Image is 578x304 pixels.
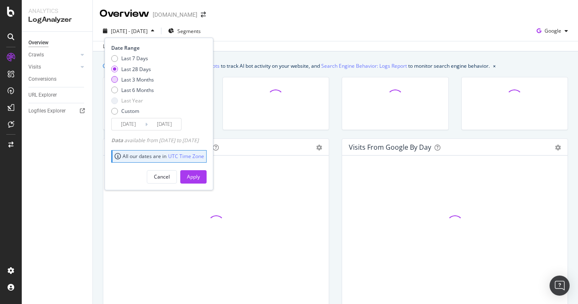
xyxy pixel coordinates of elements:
div: Logfiles Explorer [28,107,66,115]
a: Crawls [28,51,78,59]
a: Overview [28,38,87,47]
span: Segments [177,28,201,35]
div: info banner [103,61,568,70]
button: [DATE] - [DATE] [100,24,158,38]
div: Last 6 Months [121,87,154,94]
button: Cancel [147,170,177,184]
div: available from [DATE] to [DATE] [111,137,199,144]
a: URL Explorer [28,91,87,100]
div: Custom [111,107,154,115]
span: Google [545,27,561,34]
div: URL Explorer [28,91,57,100]
div: Open Intercom Messenger [550,276,570,296]
div: [DOMAIN_NAME] [153,10,197,19]
div: Last Year [111,97,154,104]
span: Data [111,137,124,144]
a: Conversions [28,75,87,84]
a: Visits [28,63,78,72]
div: All our dates are in [115,153,204,160]
div: Conversions [28,75,56,84]
input: End Date [148,118,181,130]
div: Visits from Google by day [349,143,431,151]
div: Last 3 Months [111,76,154,83]
input: Start Date [112,118,145,130]
button: Google [533,24,571,38]
div: Last 6 Months [111,87,154,94]
div: Cancel [154,173,170,180]
div: Last 3 Months [121,76,154,83]
div: Last 7 Days [121,55,148,62]
a: Logfiles Explorer [28,107,87,115]
button: close banner [491,60,498,72]
div: Crawls [28,51,44,59]
div: Last Year [121,97,143,104]
div: Last 28 Days [111,66,154,73]
div: gear [316,145,322,151]
div: Apply [187,173,200,180]
div: arrow-right-arrow-left [201,12,206,18]
div: We introduced 2 new report templates: to track AI bot activity on your website, and to monitor se... [111,61,490,70]
div: Last 7 Days [111,55,154,62]
div: Last update [103,43,148,50]
div: Last 28 Days [121,66,151,73]
div: Date Range [111,44,205,51]
button: Apply [180,170,207,184]
div: Overview [28,38,49,47]
div: LogAnalyzer [28,15,86,25]
div: gear [555,145,561,151]
div: Custom [121,107,139,115]
button: Segments [165,24,204,38]
a: UTC Time Zone [168,153,204,160]
div: Analytics [28,7,86,15]
span: [DATE] - [DATE] [111,28,148,35]
a: Search Engine Behavior: Logs Report [321,61,407,70]
div: Visits [28,63,41,72]
div: Overview [100,7,149,21]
